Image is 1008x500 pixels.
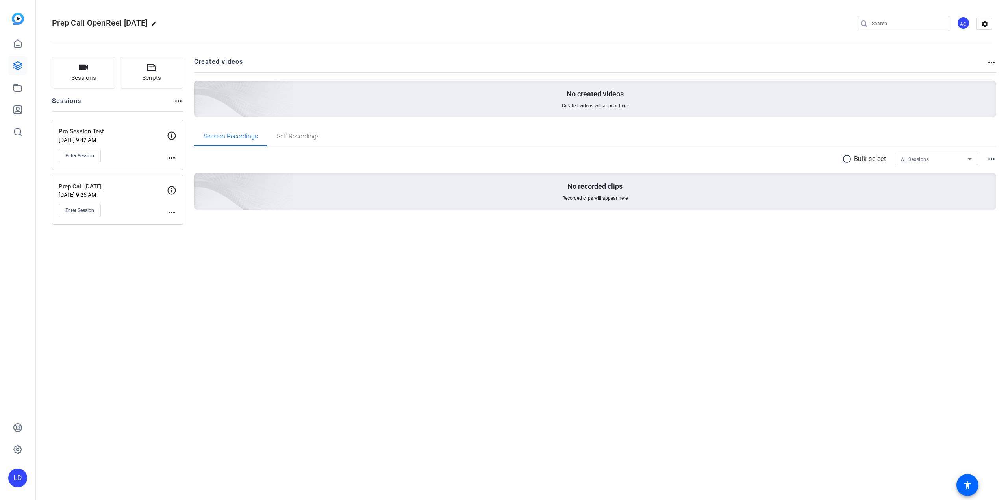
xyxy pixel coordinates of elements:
mat-icon: more_horiz [174,96,183,106]
ngx-avatar: Alejandra Gallo Antonio [957,17,971,30]
p: Pro Session Test [59,127,167,136]
p: [DATE] 9:26 AM [59,192,167,198]
p: No recorded clips [567,182,623,191]
h2: Sessions [52,96,82,111]
button: Enter Session [59,204,101,217]
button: Scripts [120,57,183,89]
span: Scripts [142,74,161,83]
button: Sessions [52,57,115,89]
mat-icon: more_horiz [987,58,996,67]
img: embarkstudio-empty-session.png [106,95,294,266]
mat-icon: radio_button_unchecked [842,154,854,164]
button: Enter Session [59,149,101,162]
span: Enter Session [65,207,94,214]
mat-icon: more_horiz [167,208,176,217]
span: Sessions [71,74,96,83]
mat-icon: edit [151,21,161,30]
p: Prep Call [DATE] [59,182,167,191]
span: Self Recordings [277,133,320,140]
span: Session Recordings [204,133,258,140]
p: Bulk select [854,154,886,164]
div: LD [8,469,27,487]
mat-icon: more_horiz [987,154,996,164]
span: Enter Session [65,153,94,159]
mat-icon: more_horiz [167,153,176,162]
p: No created videos [567,89,624,99]
img: Creted videos background [106,3,294,173]
p: [DATE] 9:42 AM [59,137,167,143]
mat-icon: accessibility [963,480,972,490]
span: Prep Call OpenReel [DATE] [52,18,147,28]
span: All Sessions [901,157,929,162]
div: AG [957,17,970,30]
img: blue-gradient.svg [12,13,24,25]
h2: Created videos [194,57,987,72]
mat-icon: settings [977,18,993,30]
input: Search [872,19,943,28]
span: Created videos will appear here [562,103,628,109]
span: Recorded clips will appear here [562,195,628,201]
